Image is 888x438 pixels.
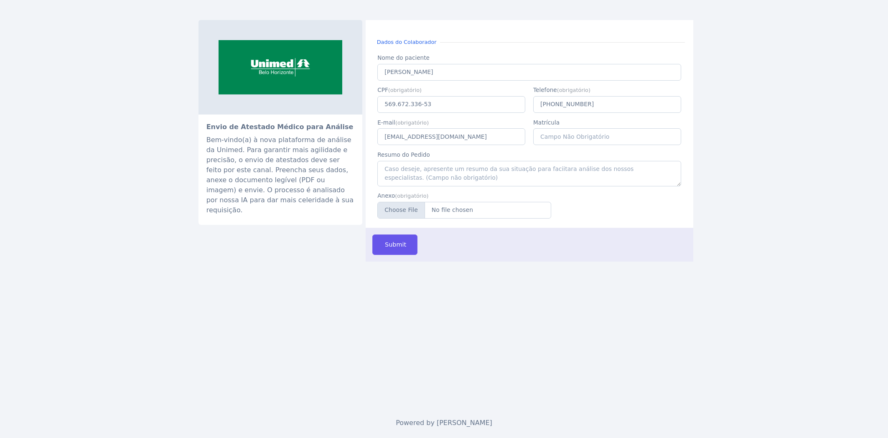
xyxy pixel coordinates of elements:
[374,38,440,46] small: Dados do Colaborador
[533,96,681,113] input: (00) 0 0000-0000
[533,118,681,127] label: Matrícula
[383,240,406,250] span: Submit
[377,150,681,159] label: Resumo do Pedido
[377,53,681,62] label: Nome do paciente
[377,86,525,94] label: CPF
[533,128,681,145] input: Campo Não Obrigatório
[377,128,525,145] input: nome.sobrenome@empresa.com
[396,419,492,427] span: Powered by [PERSON_NAME]
[377,64,681,81] input: Preencha aqui seu nome completo
[377,96,525,113] input: 000.000.000-00
[206,135,354,215] div: Bem-vindo(a) à nova plataforma de análise da Unimed. Para garantir mais agilidade e precisão, o e...
[372,234,417,255] button: Submit
[377,118,525,127] label: E-mail
[198,20,362,115] img: sistemaocemg.coop.br-unimed-bh-e-eleita-a-melhor-empresa-de-planos-de-saude-do-brasil-giro-2.png
[557,87,590,93] small: (obrigatório)
[206,122,354,132] h2: Envio de Atestado Médico para Análise
[395,193,428,199] small: (obrigatório)
[377,202,551,219] input: Anexe-se aqui seu atestado (PDF ou Imagem)
[395,120,429,126] small: (obrigatório)
[388,87,422,93] small: (obrigatório)
[533,86,681,94] label: Telefone
[377,191,551,200] label: Anexo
